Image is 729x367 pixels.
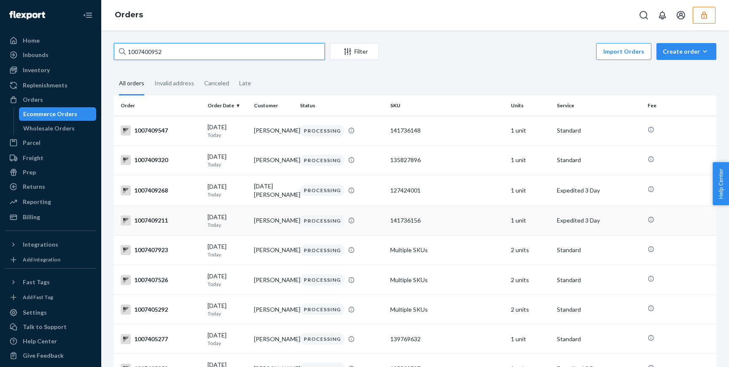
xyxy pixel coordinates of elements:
[23,294,53,301] div: Add Fast Tag
[208,340,247,347] p: Today
[154,72,194,94] div: Invalid address
[23,198,51,206] div: Reporting
[208,280,247,288] p: Today
[23,256,60,263] div: Add Integration
[5,166,96,179] a: Prep
[121,334,201,344] div: 1007405277
[121,155,201,165] div: 1007409320
[5,306,96,319] a: Settings
[300,304,345,315] div: PROCESSING
[635,7,652,24] button: Open Search Box
[656,43,716,60] button: Create order
[23,337,57,345] div: Help Center
[23,124,75,133] div: Wholesale Orders
[713,162,729,205] button: Help Center
[672,7,689,24] button: Open account menu
[5,320,96,334] a: Talk to Support
[557,126,640,135] p: Standard
[557,335,640,343] p: Standard
[557,216,640,225] p: Expedited 3 Day
[204,95,250,116] th: Order Date
[251,116,297,145] td: [PERSON_NAME]
[5,151,96,165] a: Freight
[5,34,96,47] a: Home
[387,295,508,324] td: Multiple SKUs
[508,116,554,145] td: 1 unit
[5,63,96,77] a: Inventory
[208,191,247,198] p: Today
[23,278,50,286] div: Fast Tags
[5,292,96,302] a: Add Fast Tag
[19,107,97,121] a: Ecommerce Orders
[121,304,201,315] div: 1007405292
[121,125,201,136] div: 1007409547
[23,95,43,104] div: Orders
[251,324,297,354] td: [PERSON_NAME]
[251,145,297,175] td: [PERSON_NAME]
[23,51,49,59] div: Inbounds
[390,186,504,195] div: 127424001
[390,335,504,343] div: 139769632
[300,215,345,226] div: PROCESSING
[121,275,201,285] div: 1007407526
[19,122,97,135] a: Wholesale Orders
[5,48,96,62] a: Inbounds
[5,334,96,348] a: Help Center
[23,168,36,177] div: Prep
[5,180,96,193] a: Returns
[553,95,644,116] th: Service
[300,155,345,166] div: PROCESSING
[114,95,204,116] th: Order
[596,43,651,60] button: Import Orders
[23,36,40,45] div: Home
[208,251,247,258] p: Today
[79,7,96,24] button: Close Navigation
[557,186,640,195] p: Expedited 3 Day
[297,95,387,116] th: Status
[300,185,345,196] div: PROCESSING
[254,102,293,109] div: Customer
[5,79,96,92] a: Replenishments
[5,93,96,106] a: Orders
[23,213,40,221] div: Billing
[23,351,64,360] div: Give Feedback
[208,272,247,288] div: [DATE]
[208,182,247,198] div: [DATE]
[251,206,297,235] td: [PERSON_NAME]
[557,156,640,164] p: Standard
[390,156,504,164] div: 135827896
[300,125,345,136] div: PROCESSING
[23,182,45,191] div: Returns
[251,235,297,265] td: [PERSON_NAME]
[23,240,58,249] div: Integrations
[23,81,67,90] div: Replenishments
[330,47,378,56] div: Filter
[208,161,247,168] p: Today
[557,276,640,284] p: Standard
[121,245,201,255] div: 1007407923
[387,95,508,116] th: SKU
[508,145,554,175] td: 1 unit
[208,310,247,317] p: Today
[330,43,379,60] button: Filter
[557,305,640,314] p: Standard
[23,323,67,331] div: Talk to Support
[121,185,201,196] div: 1007409268
[204,72,229,94] div: Canceled
[23,308,47,317] div: Settings
[115,10,143,19] a: Orders
[208,221,247,228] p: Today
[508,265,554,295] td: 2 units
[508,206,554,235] td: 1 unit
[508,324,554,354] td: 1 unit
[5,210,96,224] a: Billing
[208,302,247,317] div: [DATE]
[5,349,96,362] button: Give Feedback
[9,11,45,19] img: Flexport logo
[5,195,96,209] a: Reporting
[208,213,247,228] div: [DATE]
[208,242,247,258] div: [DATE]
[644,95,716,116] th: Fee
[508,295,554,324] td: 2 units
